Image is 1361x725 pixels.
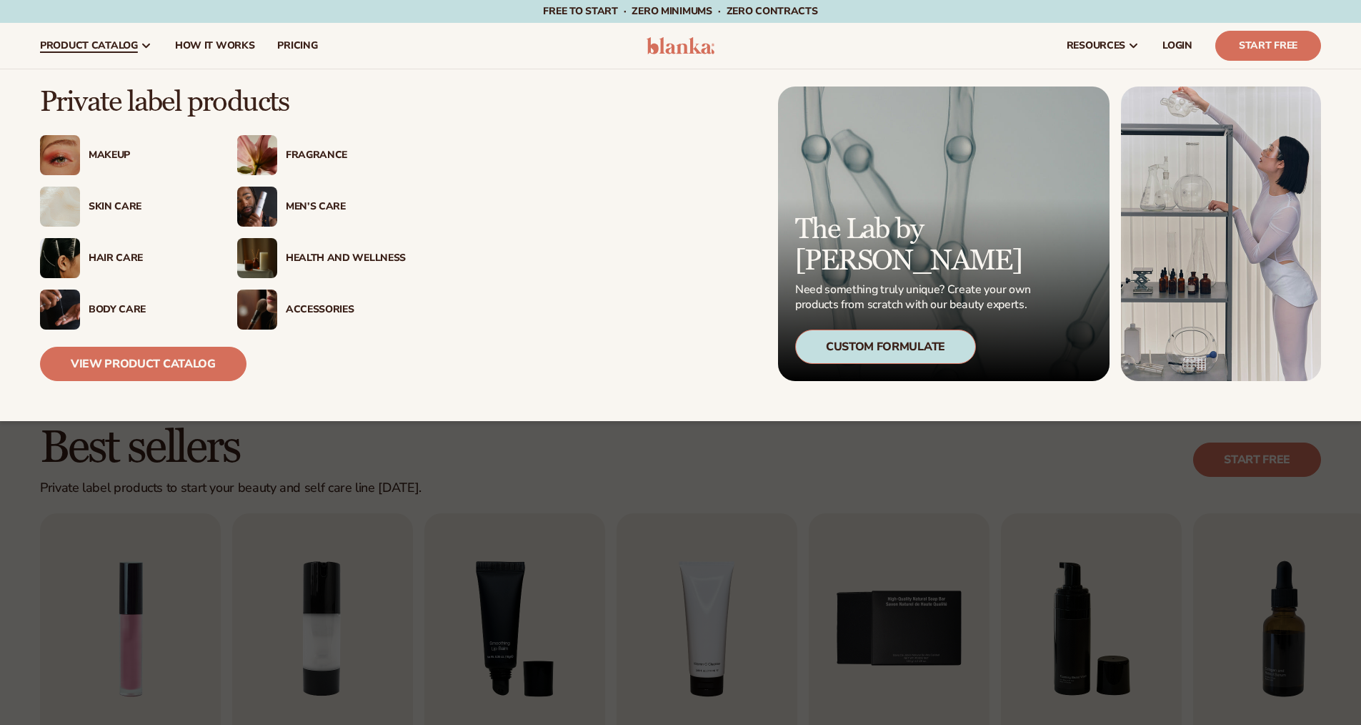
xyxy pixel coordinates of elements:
a: Male hand applying moisturizer. Body Care [40,290,209,330]
a: Pink blooming flower. Fragrance [237,135,406,175]
div: Skin Care [89,201,209,213]
a: View Product Catalog [40,347,246,381]
a: Microscopic product formula. The Lab by [PERSON_NAME] Need something truly unique? Create your ow... [778,87,1110,381]
img: Candles and incense on table. [237,238,277,278]
img: Cream moisturizer swatch. [40,187,80,227]
span: LOGIN [1162,40,1192,51]
img: Male holding moisturizer bottle. [237,187,277,227]
a: Candles and incense on table. Health And Wellness [237,238,406,278]
span: product catalog [40,40,138,51]
span: Free to start · ZERO minimums · ZERO contracts [543,4,817,18]
img: Male hand applying moisturizer. [40,290,80,330]
img: Female in lab with equipment. [1121,87,1321,381]
span: resources [1067,40,1125,51]
span: pricing [277,40,317,51]
a: Female hair pulled back with clips. Hair Care [40,238,209,278]
img: Female with makeup brush. [237,290,277,330]
div: Custom Formulate [795,330,976,364]
div: Fragrance [286,149,406,162]
div: Health And Wellness [286,252,406,265]
a: How It Works [164,23,266,69]
img: Female with glitter eye makeup. [40,135,80,175]
img: Pink blooming flower. [237,135,277,175]
div: Accessories [286,304,406,316]
a: Male holding moisturizer bottle. Men’s Care [237,187,406,227]
img: Female hair pulled back with clips. [40,238,80,278]
div: Makeup [89,149,209,162]
a: resources [1055,23,1151,69]
a: pricing [266,23,329,69]
p: Private label products [40,87,406,118]
span: How It Works [175,40,255,51]
a: Start Free [1215,31,1321,61]
a: product catalog [29,23,164,69]
a: Female with glitter eye makeup. Makeup [40,135,209,175]
p: Need something truly unique? Create your own products from scratch with our beauty experts. [795,282,1035,312]
img: logo [647,37,714,54]
a: LOGIN [1151,23,1204,69]
div: Men’s Care [286,201,406,213]
p: The Lab by [PERSON_NAME] [795,214,1035,277]
a: Cream moisturizer swatch. Skin Care [40,187,209,227]
a: Female with makeup brush. Accessories [237,290,406,330]
div: Hair Care [89,252,209,265]
div: Body Care [89,304,209,316]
